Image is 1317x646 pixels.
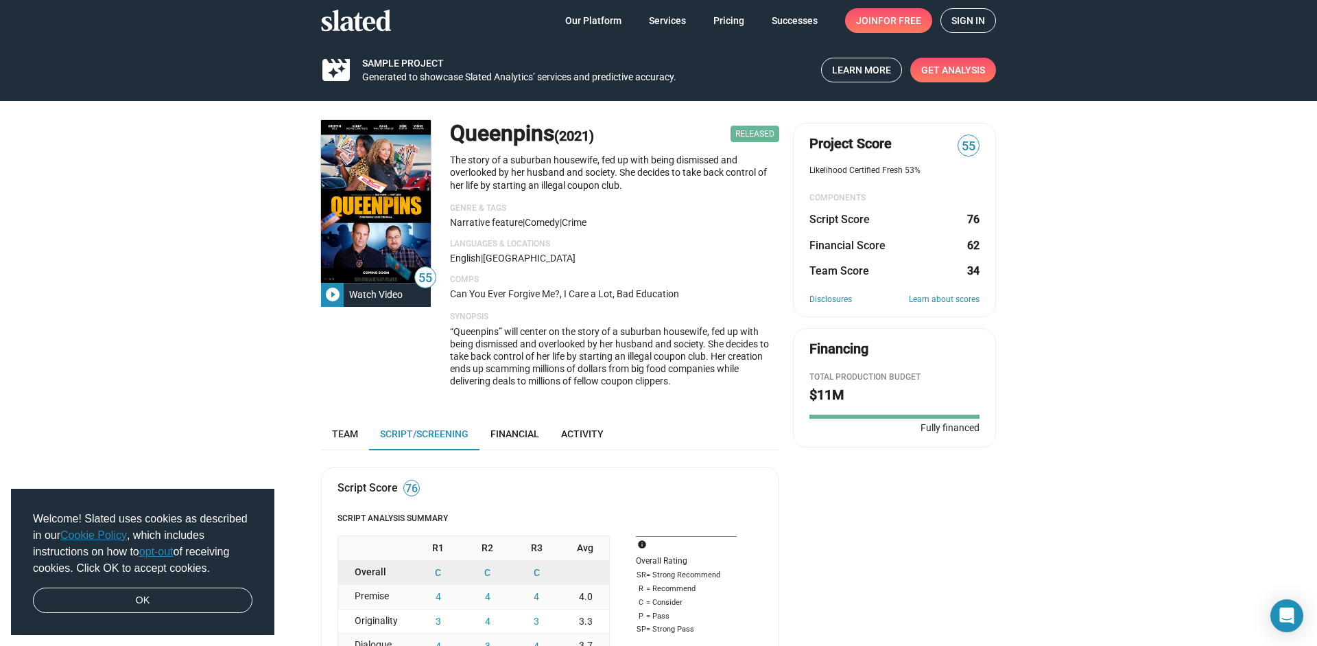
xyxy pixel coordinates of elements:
[414,536,463,560] div: R1
[878,8,921,33] span: for free
[337,514,763,524] h4: Script Analysis Summary
[463,610,512,634] button: 4
[809,212,870,227] dt: Script Score
[362,71,810,84] div: Generated to showcase Slated Analytics’ services and predictive accuracy.
[523,217,525,228] span: |
[414,610,463,634] button: 3
[512,585,561,609] button: 4
[344,282,408,307] div: Watch Video
[337,481,398,495] div: Script Score
[713,8,744,33] span: Pricing
[450,253,481,264] span: English
[450,217,523,228] span: Narrative feature
[463,561,512,585] button: C
[809,165,980,176] div: Likelihood Certified Fresh 53%
[636,597,646,608] span: C
[324,286,341,303] mat-icon: play_circle_filled
[966,238,980,253] dd: 62
[809,372,980,383] div: Total Production budget
[320,62,353,78] mat-icon: movie_filter
[958,137,979,156] span: 55
[809,340,868,358] div: Financing
[966,264,980,278] dd: 34
[554,128,594,144] span: (2021)
[636,584,737,595] div: = Recommend
[481,253,483,264] span: |
[809,238,886,253] dt: Financial Score
[463,585,512,609] button: 4
[702,8,755,33] a: Pricing
[951,9,985,32] span: Sign in
[483,253,576,264] span: [GEOGRAPHIC_DATA]
[636,625,646,635] span: SP
[915,422,980,435] span: Fully financed
[821,58,902,82] a: Learn More
[636,570,737,581] div: = Strong Recommend
[321,120,431,283] img: Queenpins
[761,8,829,33] a: Successes
[450,326,769,387] span: “Queenpins” will center on the story of a suburban housewife, fed up with being dismissed and ove...
[139,546,174,557] a: opt-out
[921,58,985,82] span: Get Analysis
[637,538,654,555] mat-icon: info
[450,239,779,250] p: Languages & Locations
[512,561,561,585] button: C
[404,482,419,496] span: 76
[561,585,609,609] div: 4.0
[638,8,697,33] a: Services
[636,556,737,567] div: Overall Rating
[362,54,810,70] div: Sample Project
[731,126,779,142] span: Released
[550,417,615,450] a: Activity
[321,417,369,450] a: Team
[414,561,463,585] button: C
[636,597,737,608] div: = Consider
[909,295,980,305] a: Learn about scores
[940,8,996,33] a: Sign in
[845,8,932,33] a: Joinfor free
[966,212,980,227] dd: 76
[809,135,892,153] span: Project Score
[479,417,550,450] a: Financial
[636,611,646,622] span: P
[11,489,274,636] div: cookieconsent
[649,8,686,33] span: Services
[809,193,980,204] div: COMPONENTS
[321,282,431,307] button: Watch Video
[809,295,852,305] a: Disclosures
[554,8,632,33] a: Our Platform
[450,275,779,286] p: Comps
[450,203,779,214] p: Genre & Tags
[338,585,414,609] div: Premise
[33,588,252,614] a: dismiss cookie message
[415,269,436,288] span: 55
[636,625,737,635] div: = Strong Pass
[450,154,779,192] p: The story of a suburban housewife, fed up with being dismissed and overlooked by her husband and ...
[636,611,737,622] div: = Pass
[772,8,818,33] span: Successes
[512,610,561,634] button: 3
[512,536,561,560] div: R3
[338,561,414,585] div: Overall
[809,264,869,278] dt: Team Score
[561,536,609,560] div: Avg
[60,529,127,541] a: Cookie Policy
[450,119,594,148] h1: Queenpins
[562,217,586,228] span: crime
[33,511,252,577] span: Welcome! Slated uses cookies as described in our , which includes instructions on how to of recei...
[560,217,562,228] span: |
[338,610,414,634] div: Originality
[636,584,646,595] span: R
[369,417,479,450] a: Script/Screening
[490,428,539,439] span: Financial
[636,570,646,581] span: SR
[380,428,468,439] span: Script/Screening
[832,58,891,82] span: Learn More
[910,58,996,82] a: Get Analysis
[450,312,779,323] p: Synopsis
[856,8,921,33] span: Join
[463,536,512,560] div: R2
[414,585,463,609] button: 4
[450,288,779,301] p: Can You Ever Forgive Me?, I Care a Lot, Bad Education
[332,428,358,439] span: Team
